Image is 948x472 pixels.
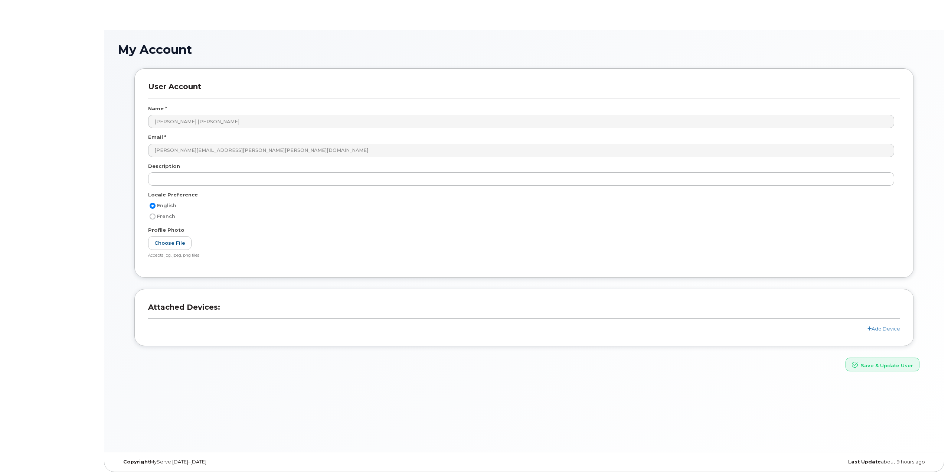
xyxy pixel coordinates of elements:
[123,459,150,465] strong: Copyright
[848,459,881,465] strong: Last Update
[157,203,176,208] span: English
[148,134,166,141] label: Email *
[660,459,931,465] div: about 9 hours ago
[148,105,167,112] label: Name *
[148,163,180,170] label: Description
[118,43,931,56] h1: My Account
[148,82,900,98] h3: User Account
[150,203,156,209] input: English
[148,253,894,258] div: Accepts jpg, jpeg, png files
[157,214,175,219] span: French
[846,358,919,371] button: Save & Update User
[148,303,900,319] h3: Attached Devices:
[148,227,184,234] label: Profile Photo
[150,214,156,219] input: French
[148,236,192,250] label: Choose File
[867,326,900,332] a: Add Device
[118,459,389,465] div: MyServe [DATE]–[DATE]
[148,191,198,198] label: Locale Preference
